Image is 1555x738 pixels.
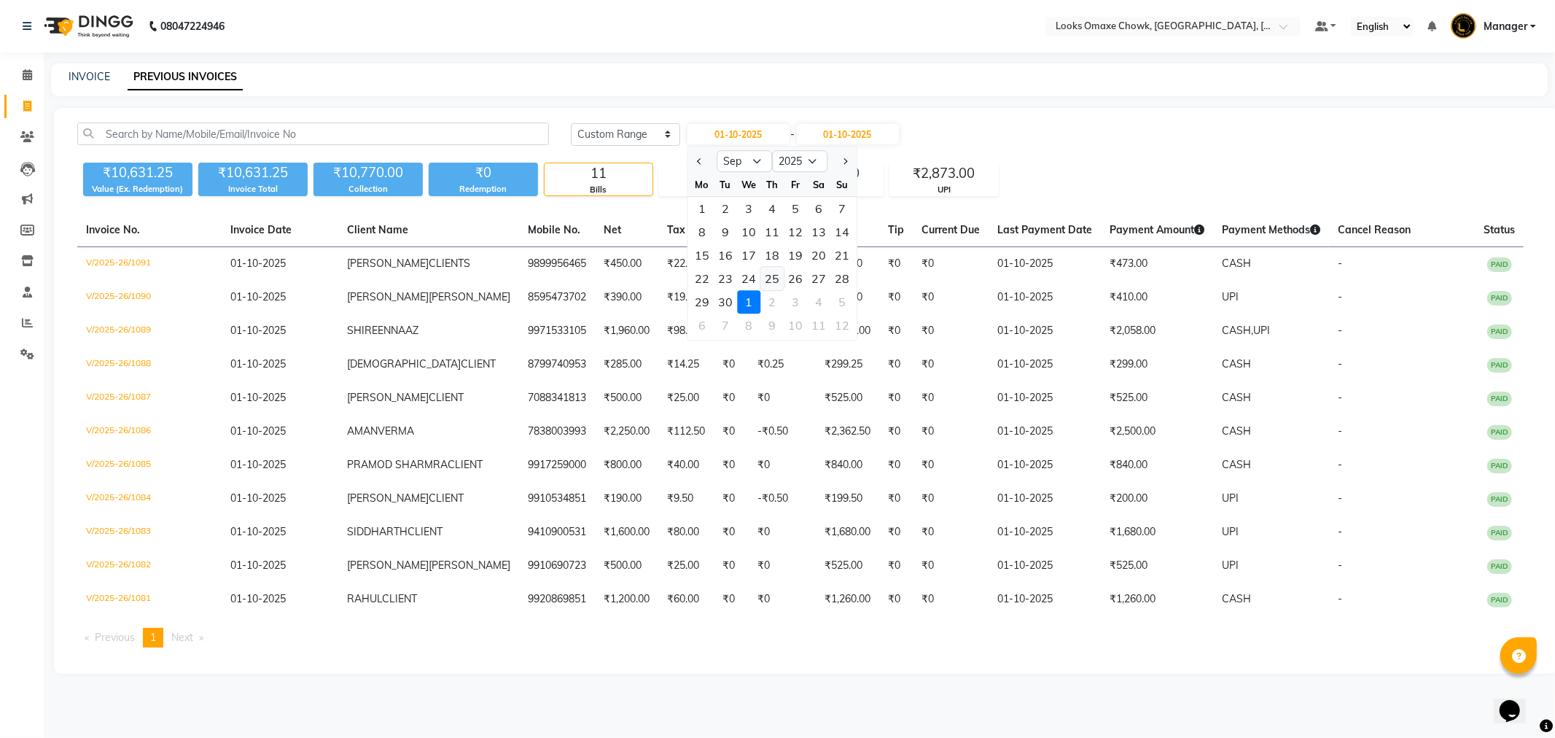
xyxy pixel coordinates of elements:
[807,244,830,267] div: 20
[913,314,989,348] td: ₹0
[879,448,913,482] td: ₹0
[879,348,913,381] td: ₹0
[1487,358,1512,373] span: PAID
[714,173,737,196] div: Tu
[784,244,807,267] div: 19
[1484,19,1527,34] span: Manager
[737,314,760,337] div: 8
[595,583,658,616] td: ₹1,200.00
[519,314,595,348] td: 9971533105
[690,290,714,314] div: Monday, September 29, 2025
[714,314,737,337] div: Tuesday, October 7, 2025
[1101,415,1213,448] td: ₹2,500.00
[890,163,998,184] div: ₹2,873.00
[230,357,286,370] span: 01-10-2025
[807,197,830,220] div: 6
[807,267,830,290] div: Saturday, September 27, 2025
[879,482,913,516] td: ₹0
[37,6,137,47] img: logo
[807,290,830,314] div: Saturday, October 4, 2025
[749,348,816,381] td: ₹0.25
[1101,314,1213,348] td: ₹2,058.00
[760,267,784,290] div: Thursday, September 25, 2025
[784,290,807,314] div: 3
[760,244,784,267] div: 18
[807,244,830,267] div: Saturday, September 20, 2025
[760,290,784,314] div: 2
[230,525,286,538] span: 01-10-2025
[347,424,378,438] span: AMAN
[77,281,222,314] td: V/2025-26/1090
[1487,425,1512,440] span: PAID
[1338,424,1342,438] span: -
[1451,13,1476,39] img: Manager
[347,391,429,404] span: [PERSON_NAME]
[737,290,760,314] div: Wednesday, October 1, 2025
[658,314,714,348] td: ₹98.00
[1222,525,1239,538] span: UPI
[807,173,830,196] div: Sa
[830,220,854,244] div: 14
[989,482,1101,516] td: 01-10-2025
[989,549,1101,583] td: 01-10-2025
[989,348,1101,381] td: 01-10-2025
[1487,291,1512,306] span: PAID
[658,381,714,415] td: ₹25.00
[528,223,580,236] span: Mobile No.
[347,290,429,303] span: [PERSON_NAME]
[690,267,714,290] div: 22
[749,381,816,415] td: ₹0
[408,525,443,538] span: CLIENT
[1222,357,1251,370] span: CASH
[760,244,784,267] div: Thursday, September 18, 2025
[658,348,714,381] td: ₹14.25
[830,173,854,196] div: Su
[760,314,784,337] div: Thursday, October 9, 2025
[714,448,749,482] td: ₹0
[830,220,854,244] div: Sunday, September 14, 2025
[830,267,854,290] div: 28
[347,257,429,270] span: [PERSON_NAME]
[737,267,760,290] div: 24
[1487,459,1512,473] span: PAID
[714,381,749,415] td: ₹0
[595,381,658,415] td: ₹500.00
[879,314,913,348] td: ₹0
[772,150,827,172] select: Select year
[714,314,737,337] div: 7
[658,583,714,616] td: ₹60.00
[784,197,807,220] div: 5
[714,348,749,381] td: ₹0
[604,223,621,236] span: Net
[1338,458,1342,471] span: -
[797,124,899,144] input: End Date
[1494,680,1540,723] iframe: chat widget
[714,583,749,616] td: ₹0
[519,448,595,482] td: 9917259000
[913,415,989,448] td: ₹0
[1487,492,1512,507] span: PAID
[230,391,286,404] span: 01-10-2025
[760,197,784,220] div: 4
[347,357,461,370] span: [DEMOGRAPHIC_DATA]
[1222,223,1320,236] span: Payment Methods
[660,184,768,196] div: Cancelled
[1484,223,1515,236] span: Status
[1338,391,1342,404] span: -
[816,381,879,415] td: ₹525.00
[429,492,464,505] span: CLIENT
[760,220,784,244] div: Thursday, September 11, 2025
[77,482,222,516] td: V/2025-26/1084
[913,247,989,281] td: ₹0
[77,583,222,616] td: V/2025-26/1081
[714,244,737,267] div: Tuesday, September 16, 2025
[737,314,760,337] div: Wednesday, October 8, 2025
[690,197,714,220] div: 1
[595,281,658,314] td: ₹390.00
[737,244,760,267] div: Wednesday, September 17, 2025
[879,247,913,281] td: ₹0
[595,482,658,516] td: ₹190.00
[690,244,714,267] div: 15
[519,482,595,516] td: 9910534851
[690,267,714,290] div: Monday, September 22, 2025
